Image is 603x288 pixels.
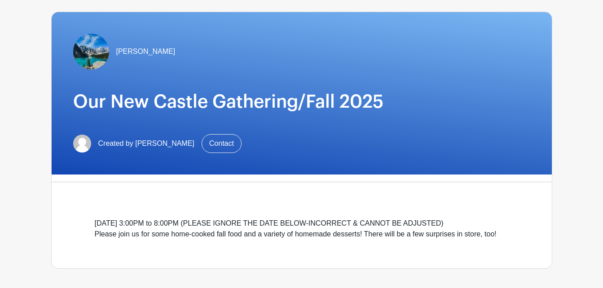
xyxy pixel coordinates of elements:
[95,218,509,240] div: [DATE] 3:00PM to 8:00PM (PLEASE IGNORE THE DATE BELOW-INCORRECT & CANNOT BE ADJUSTED) Please join...
[73,135,91,153] img: default-ce2991bfa6775e67f084385cd625a349d9dcbb7a52a09fb2fda1e96e2d18dcdb.png
[73,34,109,70] img: Mountains.With.Lake.jpg
[116,46,176,57] span: [PERSON_NAME]
[98,138,194,149] span: Created by [PERSON_NAME]
[202,134,242,153] a: Contact
[73,91,530,113] h1: Our New Castle Gathering/Fall 2025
